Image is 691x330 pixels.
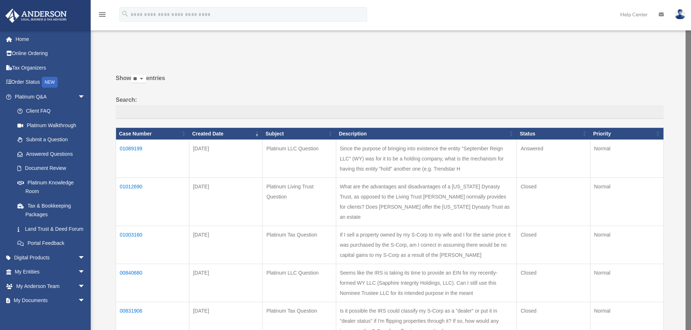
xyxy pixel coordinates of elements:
td: [DATE] [189,226,263,264]
label: Show entries [116,73,664,91]
select: Showentries [131,75,146,83]
img: User Pic [675,9,686,20]
td: Closed [517,226,590,264]
a: My Entitiesarrow_drop_down [5,265,96,279]
th: Subject: activate to sort column ascending [263,128,336,140]
td: Since the purpose of bringing into existence the entity "September Reign LLC" (WY) was for it to ... [336,140,517,178]
a: My Anderson Teamarrow_drop_down [5,279,96,293]
a: menu [98,13,107,19]
i: menu [98,10,107,19]
a: Client FAQ [10,104,92,118]
a: Answered Questions [10,147,89,161]
a: Order StatusNEW [5,75,96,90]
th: Created Date: activate to sort column ascending [189,128,263,140]
a: Platinum Walkthrough [10,118,92,133]
span: arrow_drop_down [78,250,92,265]
td: Platinum LLC Question [263,140,336,178]
td: Answered [517,140,590,178]
a: Tax Organizers [5,60,96,75]
td: If I sell a property owned by my S-Corp to my wife and I for the same price it was purchased by t... [336,226,517,264]
td: [DATE] [189,178,263,226]
div: NEW [42,77,58,88]
td: Seems like the IRS is taking its time to provide an EIN for my recently-formed WY LLC (Sapphire I... [336,264,517,302]
a: Tax & Bookkeeping Packages [10,199,92,222]
td: Platinum LLC Question [263,264,336,302]
td: [DATE] [189,264,263,302]
span: arrow_drop_down [78,265,92,280]
a: Submit a Question [10,133,92,147]
td: Closed [517,264,590,302]
a: Online Ordering [5,46,96,61]
td: Normal [590,226,663,264]
th: Status: activate to sort column ascending [517,128,590,140]
a: Land Trust & Deed Forum [10,222,92,236]
td: What are the advantages and disadvantages of a [US_STATE] Dynasty Trust, as opposed to the Living... [336,178,517,226]
th: Case Number: activate to sort column ascending [116,128,189,140]
img: Anderson Advisors Platinum Portal [3,9,69,23]
a: Portal Feedback [10,236,92,251]
td: 01003160 [116,226,189,264]
span: arrow_drop_down [78,89,92,104]
i: search [121,10,129,18]
a: My Documentsarrow_drop_down [5,293,96,308]
a: Document Review [10,161,92,176]
td: Platinum Tax Question [263,226,336,264]
td: Normal [590,264,663,302]
th: Priority: activate to sort column ascending [590,128,663,140]
a: Home [5,32,96,46]
td: Closed [517,178,590,226]
th: Description: activate to sort column ascending [336,128,517,140]
td: 00840680 [116,264,189,302]
td: 01012690 [116,178,189,226]
a: Platinum Q&Aarrow_drop_down [5,89,92,104]
td: [DATE] [189,140,263,178]
span: arrow_drop_down [78,293,92,308]
td: Normal [590,178,663,226]
a: Platinum Knowledge Room [10,175,92,199]
input: Search: [116,105,664,119]
td: Platinum Living Trust Question [263,178,336,226]
span: arrow_drop_down [78,279,92,294]
label: Search: [116,95,664,119]
td: 01089199 [116,140,189,178]
td: Normal [590,140,663,178]
a: Digital Productsarrow_drop_down [5,250,96,265]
